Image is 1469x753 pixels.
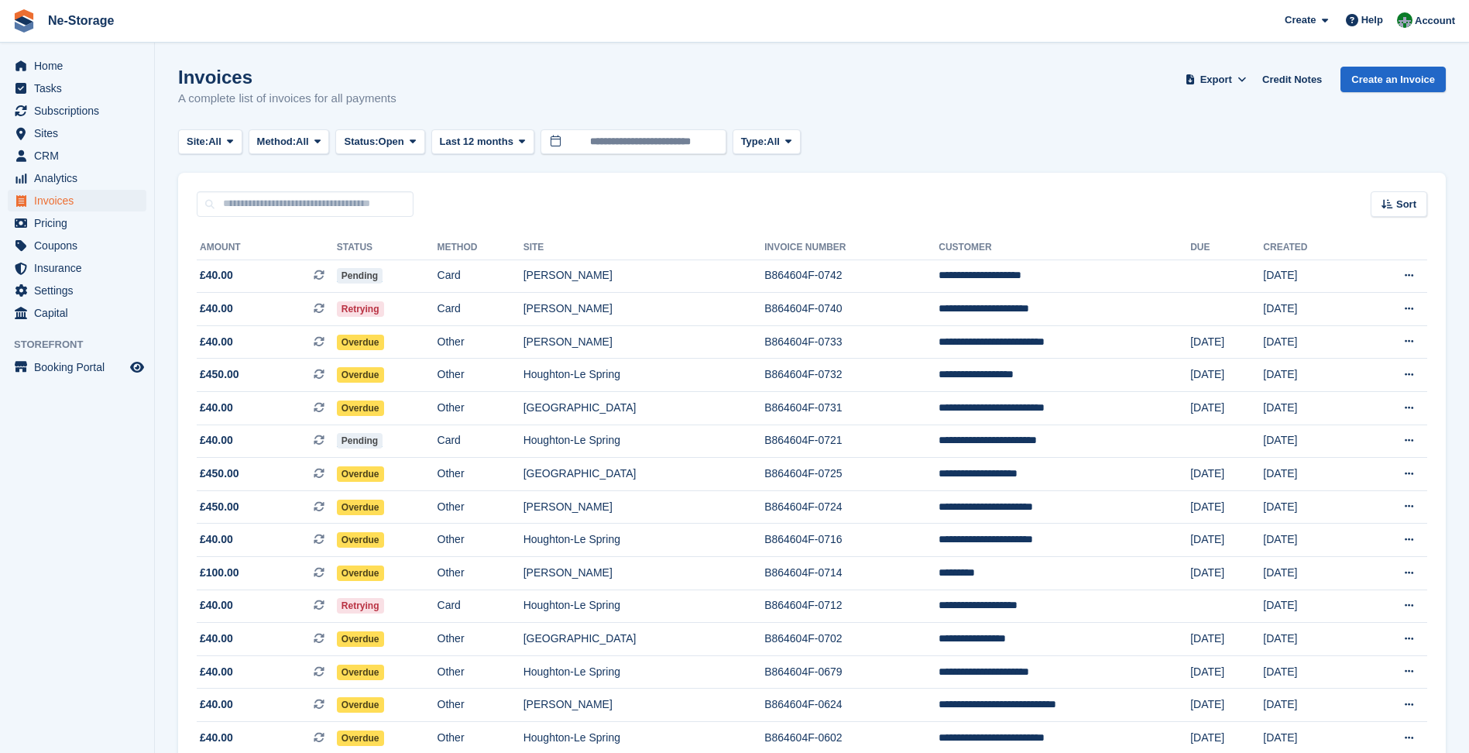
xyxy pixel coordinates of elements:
span: Overdue [337,466,384,482]
td: [DATE] [1190,524,1263,557]
span: £100.00 [200,565,239,581]
span: Overdue [337,631,384,647]
td: [DATE] [1190,557,1263,590]
span: Subscriptions [34,100,127,122]
td: Other [438,325,523,359]
span: Retrying [337,598,384,614]
td: Houghton-Le Spring [523,425,764,458]
button: Method: All [249,129,330,155]
span: Method: [257,134,297,150]
span: Settings [34,280,127,301]
button: Site: All [178,129,242,155]
span: Retrying [337,301,384,317]
a: Preview store [128,358,146,376]
td: [DATE] [1263,490,1357,524]
td: B864604F-0724 [764,490,939,524]
td: B864604F-0624 [764,689,939,722]
span: Help [1361,12,1383,28]
td: [DATE] [1263,425,1357,458]
span: Overdue [337,335,384,350]
span: All [296,134,309,150]
span: Pending [337,433,383,449]
span: Account [1415,13,1455,29]
a: menu [8,190,146,211]
td: Other [438,490,523,524]
td: [DATE] [1263,655,1357,689]
span: £40.00 [200,432,233,449]
td: [DATE] [1263,392,1357,425]
span: CRM [34,145,127,167]
a: menu [8,235,146,256]
a: menu [8,257,146,279]
span: £450.00 [200,466,239,482]
a: menu [8,122,146,144]
button: Export [1182,67,1250,92]
span: £40.00 [200,730,233,746]
td: Card [438,425,523,458]
th: Method [438,236,523,260]
a: Create an Invoice [1340,67,1446,92]
td: B864604F-0721 [764,425,939,458]
td: Card [438,260,523,293]
span: Pending [337,268,383,284]
td: B864604F-0725 [764,458,939,491]
td: Other [438,458,523,491]
span: £40.00 [200,400,233,416]
a: menu [8,77,146,99]
td: [DATE] [1263,557,1357,590]
td: [PERSON_NAME] [523,689,764,722]
td: Houghton-Le Spring [523,359,764,392]
td: Other [438,623,523,656]
td: B864604F-0731 [764,392,939,425]
td: Other [438,557,523,590]
td: B864604F-0714 [764,557,939,590]
span: Last 12 months [440,134,513,150]
td: Card [438,293,523,326]
td: Other [438,524,523,557]
span: Status: [344,134,378,150]
td: Other [438,689,523,722]
span: Export [1200,72,1232,88]
th: Status [337,236,438,260]
span: Type: [741,134,767,150]
td: B864604F-0733 [764,325,939,359]
span: £40.00 [200,301,233,317]
span: £40.00 [200,267,233,284]
td: B864604F-0742 [764,260,939,293]
td: B864604F-0712 [764,590,939,623]
span: £450.00 [200,366,239,383]
a: menu [8,212,146,234]
td: [DATE] [1263,524,1357,557]
td: [DATE] [1190,490,1263,524]
td: [DATE] [1263,359,1357,392]
th: Due [1190,236,1263,260]
td: [GEOGRAPHIC_DATA] [523,623,764,656]
td: B864604F-0679 [764,655,939,689]
span: Overdue [337,367,384,383]
td: [PERSON_NAME] [523,293,764,326]
a: menu [8,145,146,167]
h1: Invoices [178,67,396,88]
td: [DATE] [1190,392,1263,425]
td: Houghton-Le Spring [523,590,764,623]
span: Invoices [34,190,127,211]
span: Overdue [337,566,384,581]
a: menu [8,280,146,301]
span: Overdue [337,665,384,680]
span: £40.00 [200,334,233,350]
span: Tasks [34,77,127,99]
td: [DATE] [1190,689,1263,722]
td: [DATE] [1263,689,1357,722]
span: Storefront [14,337,154,352]
span: Site: [187,134,208,150]
span: Overdue [337,697,384,713]
td: Other [438,655,523,689]
span: £40.00 [200,531,233,548]
td: Houghton-Le Spring [523,655,764,689]
td: [PERSON_NAME] [523,260,764,293]
td: [DATE] [1263,325,1357,359]
p: A complete list of invoices for all payments [178,90,396,108]
td: [PERSON_NAME] [523,325,764,359]
td: [DATE] [1190,458,1263,491]
span: £40.00 [200,631,233,647]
